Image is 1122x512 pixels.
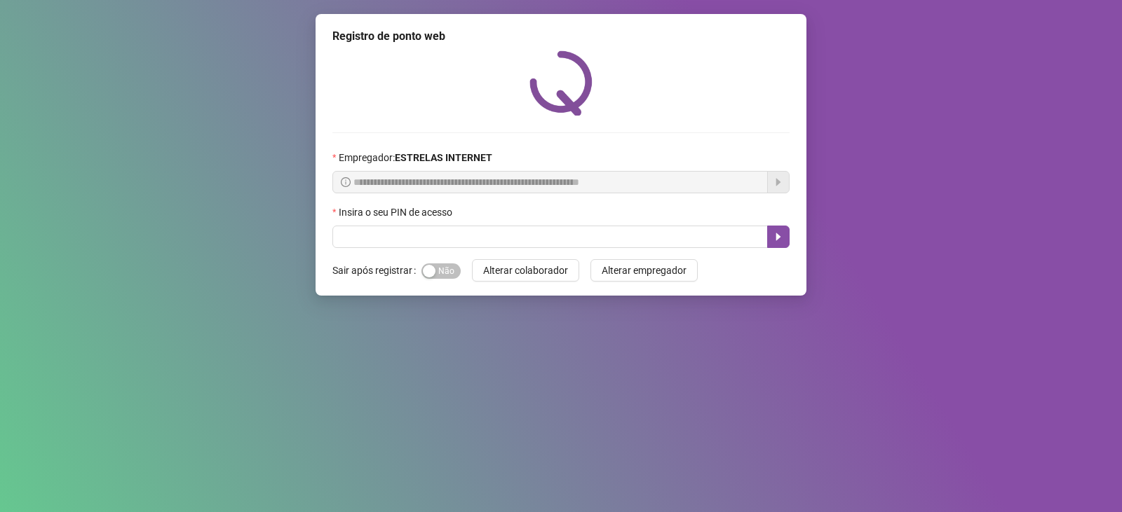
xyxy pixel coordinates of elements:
span: caret-right [773,231,784,242]
span: info-circle [341,177,351,187]
label: Insira o seu PIN de acesso [332,205,461,220]
button: Alterar empregador [590,259,698,282]
strong: ESTRELAS INTERNET [395,152,492,163]
button: Alterar colaborador [472,259,579,282]
span: Empregador : [339,150,492,165]
span: Alterar empregador [602,263,687,278]
div: Registro de ponto web [332,28,790,45]
span: Alterar colaborador [483,263,568,278]
img: QRPoint [529,50,593,116]
label: Sair após registrar [332,259,421,282]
